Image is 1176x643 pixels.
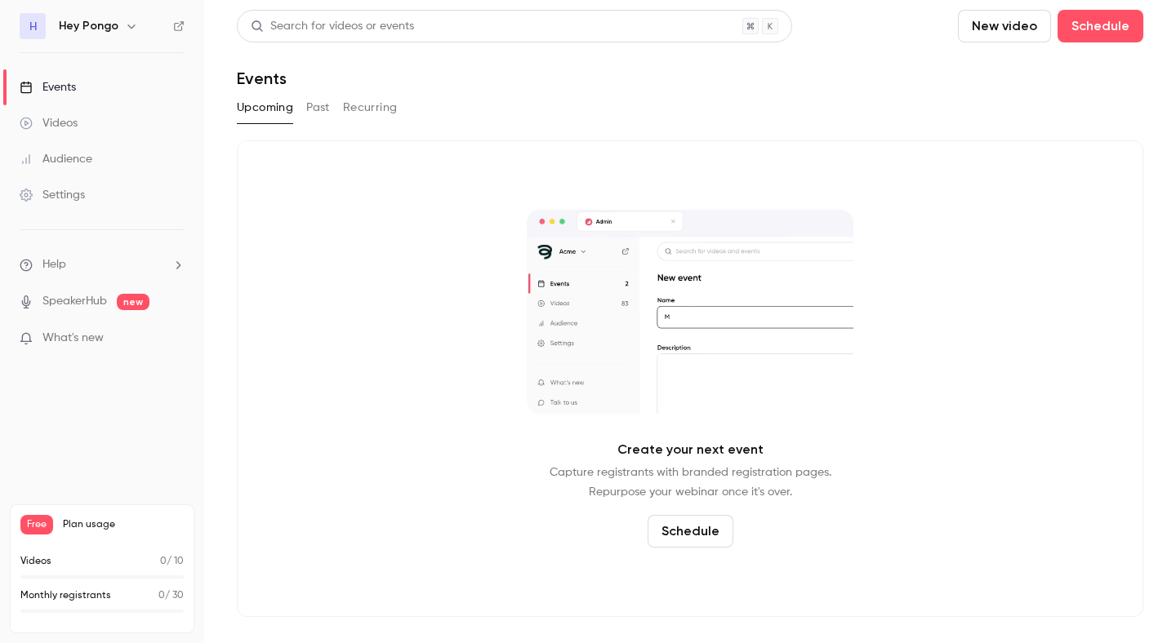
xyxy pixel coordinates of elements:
span: H [29,18,37,35]
button: New video [958,10,1051,42]
span: new [117,294,149,310]
h1: Events [237,69,287,88]
a: SpeakerHub [42,293,107,310]
p: Create your next event [617,440,764,459]
iframe: Noticeable Trigger [165,331,185,346]
button: Recurring [343,95,398,121]
h6: Hey Pongo [59,18,118,34]
div: Videos [20,115,78,131]
div: Search for videos or events [251,18,414,35]
div: Settings [20,187,85,203]
p: Monthly registrants [20,588,111,603]
span: 0 [158,591,165,601]
button: Upcoming [237,95,293,121]
span: What's new [42,330,104,347]
button: Past [306,95,330,121]
p: / 30 [158,588,184,603]
span: 0 [160,557,167,566]
p: Capture registrants with branded registration pages. Repurpose your webinar once it's over. [550,463,831,502]
button: Schedule [648,515,733,548]
div: Events [20,79,76,95]
li: help-dropdown-opener [20,256,185,273]
span: Plan usage [63,518,184,531]
div: Audience [20,151,92,167]
button: Schedule [1058,10,1143,42]
span: Free [20,515,53,534]
p: / 10 [160,554,184,569]
span: Help [42,256,66,273]
p: Videos [20,554,51,569]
